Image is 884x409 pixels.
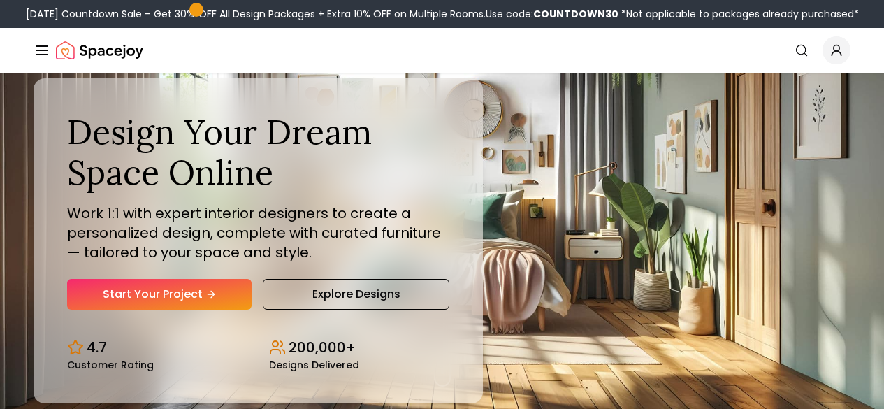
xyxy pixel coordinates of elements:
a: Spacejoy [56,36,143,64]
span: Use code: [486,7,618,21]
div: Design stats [67,327,449,370]
a: Explore Designs [263,279,449,310]
small: Customer Rating [67,360,154,370]
a: Start Your Project [67,279,252,310]
nav: Global [34,28,850,73]
div: [DATE] Countdown Sale – Get 30% OFF All Design Packages + Extra 10% OFF on Multiple Rooms. [26,7,859,21]
img: Spacejoy Logo [56,36,143,64]
b: COUNTDOWN30 [533,7,618,21]
h1: Design Your Dream Space Online [67,112,449,192]
span: *Not applicable to packages already purchased* [618,7,859,21]
p: 4.7 [87,338,107,357]
small: Designs Delivered [269,360,359,370]
p: 200,000+ [289,338,356,357]
p: Work 1:1 with expert interior designers to create a personalized design, complete with curated fu... [67,203,449,262]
